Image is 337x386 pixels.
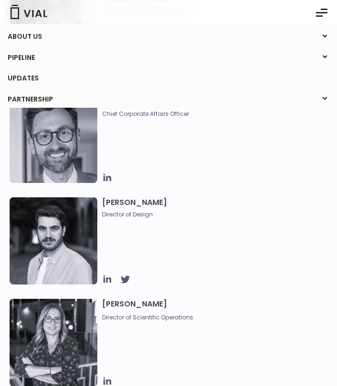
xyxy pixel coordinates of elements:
span: Director of Scientific Operations [102,313,193,321]
h3: [PERSON_NAME] [102,299,323,322]
span: Director of Design [102,210,323,219]
button: Essential Addons Toggle Menu [309,1,335,25]
span: Chief Corporate Affairs Officer [102,110,189,118]
img: Headshot of smiling man named Albert [10,197,97,285]
img: Paolo-M [10,95,97,183]
img: Vial Logo [10,5,48,19]
h3: [PERSON_NAME] [102,197,323,219]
